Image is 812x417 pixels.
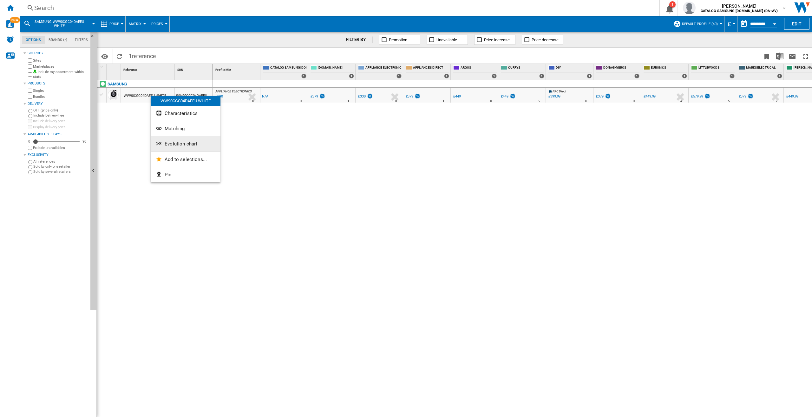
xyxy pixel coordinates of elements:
span: Evolution chart [165,141,197,147]
span: Pin [165,172,171,178]
span: Characteristics [165,111,198,116]
button: Characteristics [151,106,220,121]
button: Pin... [151,167,220,182]
span: Matching [165,126,185,131]
button: Matching [151,121,220,136]
button: Evolution chart [151,136,220,151]
span: Add to selections... [165,157,207,162]
div: WW90CGC04DAEEU WHITE [151,96,220,106]
button: Add to selections... [151,152,220,167]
